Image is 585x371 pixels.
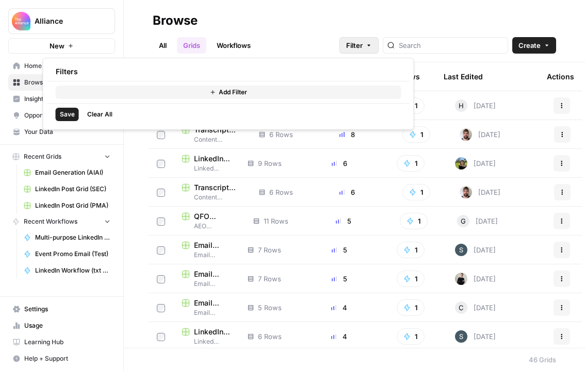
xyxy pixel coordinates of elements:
[8,8,115,34] button: Workspace: Alliance
[397,299,425,316] button: 1
[312,302,367,313] div: 4
[8,149,115,164] button: Recent Grids
[182,222,237,231] span: AEO workflows & grids
[182,269,231,289] a: Email Generation (PMA)Email Grids
[182,211,237,231] a: QFO Passage Generation (CSC)AEO workflows & grids
[258,274,281,284] span: 7 Rows
[8,74,115,91] a: Browse
[35,16,97,26] span: Alliance
[321,187,374,197] div: 6
[19,262,115,279] a: LinkedIn Workflow (txt files)
[455,330,496,343] div: [DATE]
[457,215,498,227] div: [DATE]
[459,100,464,111] span: H
[455,244,467,256] img: bo6gwtk78bbxl6expmw5g49788i4
[24,94,110,104] span: Insights
[182,154,231,173] a: LinkedIn Post Grid (PMA)LinkedIn Grids
[19,229,115,246] a: Multi-purpose LinkedIn Workflow
[19,246,115,262] a: Event Promo Email (Test)
[19,197,115,214] a: LinkedIn Post Grid (PMA)
[258,158,282,168] span: 9 Rows
[35,233,110,242] span: Multi-purpose LinkedIn Workflow
[8,350,115,367] button: Help + Support
[219,88,247,97] span: Add Filter
[194,182,242,193] span: Transcript repurposing (SEC)
[346,40,363,50] span: Filter
[35,201,110,210] span: LinkedIn Post Grid (PMA)
[182,279,231,289] span: Email Grids
[518,40,541,50] span: Create
[397,328,425,345] button: 1
[182,164,231,173] span: LinkedIn Grids
[460,128,500,141] div: [DATE]
[12,12,30,30] img: Alliance Logo
[402,126,430,143] button: 1
[35,184,110,194] span: LinkedIn Post Grid (SEC)
[460,128,472,141] img: 9ucy7zvi246h5jy943jx4fqk49j8
[8,334,115,350] a: Learning Hub
[19,164,115,181] a: Email Generation (AIAI)
[194,269,231,279] span: Email Generation (PMA)
[182,298,231,317] a: Email Generation (ROA)Email Grids
[182,308,231,317] span: Email Grids
[60,110,75,119] span: Save
[83,108,117,121] button: Clear All
[455,273,467,285] img: rzyuksnmva7rad5cmpd7k6b2ndco
[269,187,293,197] span: 6 Rows
[47,62,410,81] div: Filters
[8,301,115,317] a: Settings
[35,168,110,177] span: Email Generation (AIAI)
[312,331,367,342] div: 4
[24,152,61,161] span: Recent Grids
[24,338,110,347] span: Learning Hub
[182,135,242,144] span: Content Repurposing Grids
[455,157,496,170] div: [DATE]
[182,193,242,202] span: Content Repurposing Grids
[460,186,472,198] img: 9ucy7zvi246h5jy943jx4fqk49j8
[210,37,257,54] a: Workflows
[194,211,237,222] span: QFO Passage Generation (CSC)
[258,302,282,313] span: 5 Rows
[397,155,425,172] button: 1
[194,327,231,337] span: LinkedIn Post Grid (PLA)
[399,40,503,50] input: Search
[182,337,231,346] span: LinkedIn Grids
[461,216,466,226] span: G
[182,125,242,144] a: Transcript repurposing (ROA)Content Repurposing Grids
[35,249,110,259] span: Event Promo Email (Test)
[24,321,110,330] span: Usage
[153,12,198,29] div: Browse
[269,129,293,140] span: 6 Rows
[258,331,282,342] span: 6 Rows
[312,245,367,255] div: 5
[87,110,112,119] span: Clear All
[455,301,496,314] div: [DATE]
[24,354,110,363] span: Help + Support
[8,214,115,229] button: Recent Workflows
[512,37,556,54] button: Create
[182,327,231,346] a: LinkedIn Post Grid (PLA)LinkedIn Grids
[455,330,467,343] img: bo6gwtk78bbxl6expmw5g49788i4
[194,298,231,308] span: Email Generation (ROA)
[24,111,110,120] span: Opportunities
[547,62,574,91] div: Actions
[400,213,428,229] button: 1
[455,99,496,112] div: [DATE]
[56,86,401,99] button: Add Filter
[321,129,374,140] div: 8
[43,58,414,130] div: Filter
[182,240,231,260] a: Email Generation (PLA)Email Grids
[397,271,425,287] button: 1
[264,216,288,226] span: 11 Rows
[455,273,496,285] div: [DATE]
[24,305,110,314] span: Settings
[8,317,115,334] a: Usage
[339,37,379,54] button: Filter
[317,216,370,226] div: 5
[455,244,496,256] div: [DATE]
[312,158,367,168] div: 6
[258,245,281,255] span: 7 Rows
[177,37,206,54] a: Grids
[402,184,430,200] button: 1
[194,154,231,164] span: LinkedIn Post Grid (PMA)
